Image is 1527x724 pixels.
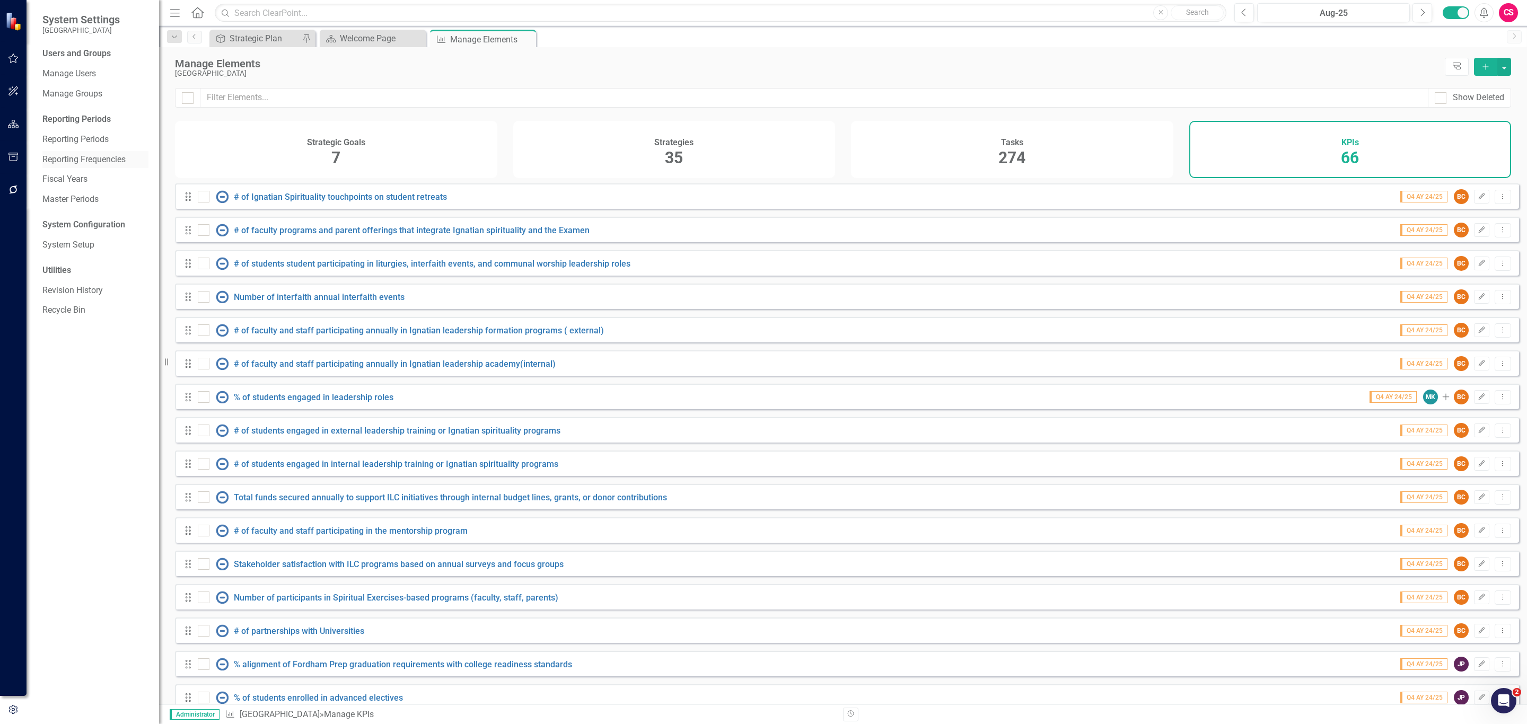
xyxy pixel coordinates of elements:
h4: Strategies [654,138,694,147]
div: System Configuration [42,219,148,231]
div: Users and Groups [42,48,148,60]
a: % alignment of Fordham Prep graduation requirements with college readiness standards [234,659,572,669]
a: Fiscal Years [42,173,148,186]
span: Q4 AY 24/25 [1400,692,1447,703]
button: CS [1499,3,1518,22]
span: System Settings [42,13,120,26]
img: No Information [216,658,229,670]
div: BC [1454,557,1469,571]
img: No Information [216,190,229,203]
div: BC [1454,423,1469,438]
span: Q4 AY 24/25 [1370,391,1417,403]
h4: Strategic Goals [307,138,365,147]
h4: Tasks [1001,138,1023,147]
a: # of students engaged in external leadership training or Ignatian spirituality programs [234,426,560,436]
div: BC [1454,390,1469,404]
div: Manage Elements [450,33,533,46]
span: Q4 AY 24/25 [1400,458,1447,470]
a: Number of interfaith annual interfaith events [234,292,405,302]
img: No Information [216,558,229,570]
a: # of faculty and staff participating annually in Ignatian leadership academy(internal) [234,359,556,369]
img: No Information [216,257,229,270]
div: BC [1454,590,1469,605]
span: Q4 AY 24/25 [1400,491,1447,503]
span: Q4 AY 24/25 [1400,625,1447,637]
img: No Information [216,457,229,470]
div: Strategic Plan [230,32,300,45]
div: BC [1454,323,1469,338]
img: No Information [216,224,229,236]
img: ClearPoint Strategy [5,12,24,30]
span: 7 [331,148,340,167]
img: No Information [216,524,229,537]
a: # of faculty and staff participating in the mentorship program [234,526,468,536]
a: [GEOGRAPHIC_DATA] [240,709,320,719]
a: Manage Users [42,68,148,80]
span: 274 [998,148,1025,167]
span: Search [1186,8,1209,16]
a: Total funds secured annually to support ILC initiatives through internal budget lines, grants, or... [234,492,667,502]
div: BC [1454,189,1469,204]
span: 35 [665,148,683,167]
span: 2 [1513,688,1521,696]
span: Q4 AY 24/25 [1400,358,1447,369]
img: No Information [216,391,229,403]
span: Q4 AY 24/25 [1400,658,1447,670]
a: # of students student participating in liturgies, interfaith events, and communal worship leaders... [234,259,630,269]
span: Q4 AY 24/25 [1400,591,1447,603]
img: No Information [216,691,229,704]
span: Q4 AY 24/25 [1400,291,1447,303]
div: Welcome Page [340,32,423,45]
a: Manage Groups [42,88,148,100]
span: Q4 AY 24/25 [1400,525,1447,536]
img: No Information [216,591,229,604]
span: Q4 AY 24/25 [1400,324,1447,336]
div: BC [1454,490,1469,505]
button: Aug-25 [1257,3,1410,22]
img: No Information [216,491,229,504]
div: Manage Elements [175,58,1440,69]
div: BC [1454,623,1469,638]
div: JP [1454,690,1469,705]
div: Aug-25 [1261,7,1406,20]
a: # of faculty programs and parent offerings that integrate Ignatian spirituality and the Examen [234,225,590,235]
a: Welcome Page [322,32,423,45]
a: Stakeholder satisfaction with ILC programs based on annual surveys and focus groups [234,559,564,569]
a: % of students engaged in leadership roles [234,392,393,402]
a: Reporting Frequencies [42,154,148,166]
button: Search [1171,5,1224,20]
a: Recycle Bin [42,304,148,316]
a: Master Periods [42,193,148,206]
span: 66 [1341,148,1359,167]
a: Strategic Plan [212,32,300,45]
div: Reporting Periods [42,113,148,126]
a: # of students engaged in internal leadership training or Ignatian spirituality programs [234,459,558,469]
input: Filter Elements... [200,88,1428,108]
img: No Information [216,324,229,337]
a: # of Ignatian Spirituality touchpoints on student retreats [234,192,447,202]
div: [GEOGRAPHIC_DATA] [175,69,1440,77]
h4: KPIs [1341,138,1359,147]
div: BC [1454,223,1469,237]
a: # of faculty and staff participating annually in Ignatian leadership formation programs ( external) [234,325,604,335]
input: Search ClearPoint... [215,4,1226,22]
div: Utilities [42,264,148,277]
div: BC [1454,356,1469,371]
div: » Manage KPIs [225,709,835,721]
span: Q4 AY 24/25 [1400,258,1447,269]
span: Q4 AY 24/25 [1400,558,1447,570]
span: Q4 AY 24/25 [1400,224,1447,236]
small: [GEOGRAPHIC_DATA] [42,26,120,34]
div: MK [1423,390,1438,404]
a: % of students enrolled in advanced electives [234,693,403,703]
div: BC [1454,456,1469,471]
span: Q4 AY 24/25 [1400,425,1447,436]
a: # of partnerships with Universities [234,626,364,636]
a: Number of participants in Spiritual Exercises-based programs (faculty, staff, parents) [234,593,558,603]
span: Q4 AY 24/25 [1400,191,1447,202]
a: System Setup [42,239,148,251]
span: Administrator [170,709,220,720]
div: BC [1454,289,1469,304]
img: No Information [216,424,229,437]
